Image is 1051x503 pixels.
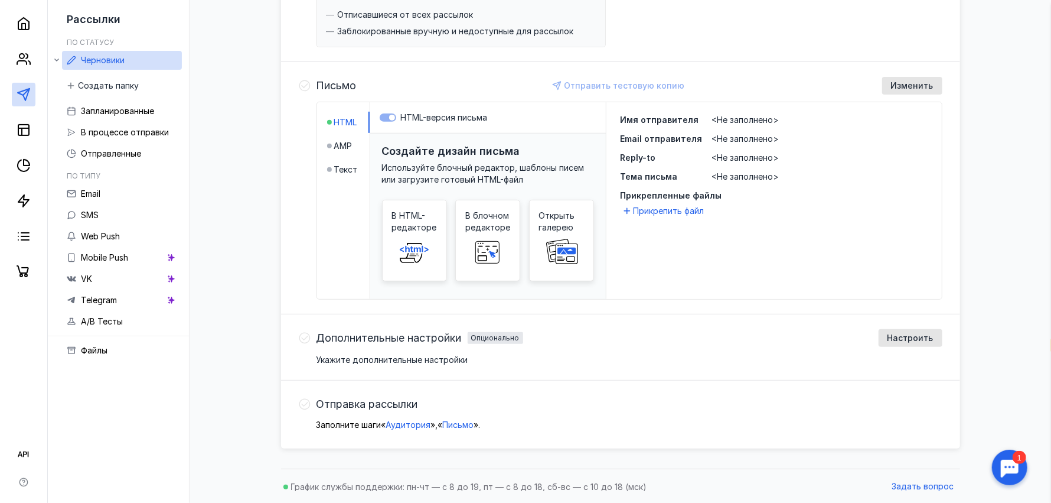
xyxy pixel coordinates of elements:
[62,184,182,203] a: Email
[62,51,182,70] a: Черновики
[471,335,520,342] div: Опционально
[81,316,123,326] span: A/B Тесты
[392,210,437,233] span: В HTML-редакторе
[621,204,709,218] button: Прикрепить файл
[891,81,934,91] span: Изменить
[81,127,169,137] span: В процессе отправки
[443,419,474,431] button: Письмо
[62,270,182,288] a: VK
[62,248,182,267] a: Mobile Push
[316,80,357,92] h4: Письмо
[81,274,92,284] span: VK
[316,355,468,365] span: Укажите дополнительные настройки
[62,291,182,310] a: Telegram
[621,171,678,181] span: Тема письма
[887,333,934,343] span: Настроить
[621,152,656,163] span: Reply-to
[316,398,418,410] h4: Отправка рассылки
[712,134,779,144] span: <Не заполнено>
[879,329,942,347] button: Настроить
[882,77,942,95] button: Изменить
[62,102,182,121] a: Запланированные
[62,77,145,95] button: Создать папку
[712,115,779,125] span: <Не заполнено>
[634,205,704,217] span: Прикрепить файл
[886,478,960,496] button: Задать вопрос
[621,115,699,125] span: Имя отправителя
[62,144,182,163] a: Отправленные
[291,482,647,492] span: График службы поддержки: пн-чт — с 8 до 19, пт — с 8 до 18, сб-вс — с 10 до 18 (мск)
[67,38,114,47] h5: По статусу
[81,148,141,158] span: Отправленные
[401,112,488,122] span: HTML-версия письма
[81,55,125,65] span: Черновики
[62,341,182,360] a: Файлы
[67,13,120,25] span: Рассылки
[386,419,431,431] button: Аудитория
[62,312,182,331] a: A/B Тесты
[386,420,431,430] span: Аудитория
[81,210,99,220] span: SMS
[334,164,358,176] span: Текст
[621,134,703,144] span: Email отправителя
[67,171,100,180] h5: По типу
[81,252,128,262] span: Mobile Push
[712,171,779,181] span: <Не заполнено>
[465,210,510,233] span: В блочном редакторе
[712,152,779,163] span: <Не заполнено>
[382,145,520,157] h3: Создайте дизайн письма
[78,81,139,91] span: Создать папку
[338,9,474,21] span: Отписавшиеся от всех рассылок
[81,295,117,305] span: Telegram
[338,25,574,37] span: Заблокированные вручную и недоступные для рассылок
[443,420,474,430] span: Письмо
[316,332,462,344] span: Дополнительные настройки
[892,482,954,492] span: Задать вопрос
[81,345,107,355] span: Файлы
[316,332,523,344] h4: Дополнительные настройкиОпционально
[81,231,120,241] span: Web Push
[539,210,584,233] span: Открыть галерею
[382,163,585,184] span: Используйте блочный редактор, шаблоны писем или загрузите готовый HTML-файл
[81,189,100,199] span: Email
[62,206,182,225] a: SMS
[27,7,40,20] div: 1
[316,419,942,431] p: Заполните шаги « » , « » .
[62,227,182,246] a: Web Push
[334,116,357,128] span: HTML
[62,123,182,142] a: В процессе отправки
[334,140,352,152] span: AMP
[621,190,928,202] span: Прикрепленные файлы
[81,106,154,116] span: Запланированные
